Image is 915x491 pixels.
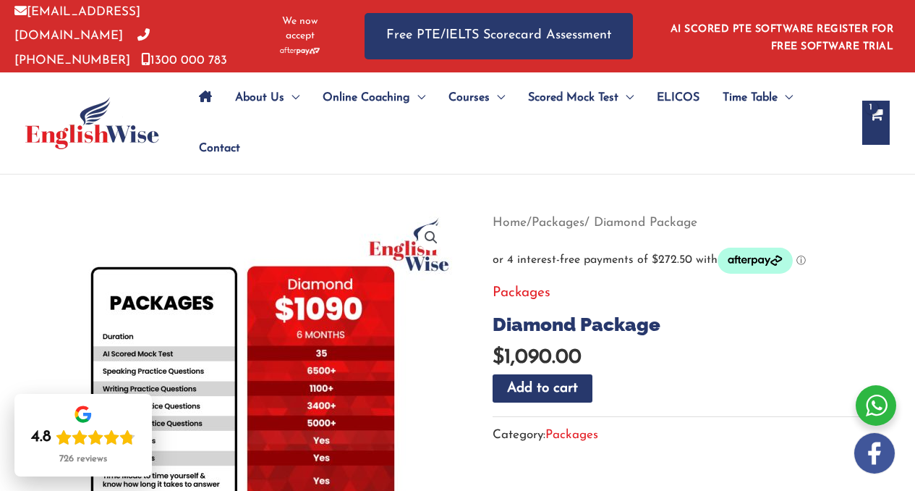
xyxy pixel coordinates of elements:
span: Menu Toggle [778,72,793,123]
a: View Shopping Cart, 1 items [862,101,890,145]
span: Category: [493,423,598,447]
a: Packages [545,429,598,441]
nav: Site Navigation: Main Menu [187,72,848,174]
a: Packages [532,217,584,229]
span: We now accept [271,14,328,43]
a: CoursesMenu Toggle [437,72,516,123]
span: About Us [235,72,284,123]
a: [PHONE_NUMBER] [14,30,150,66]
img: Afterpay-Logo [280,47,320,55]
a: [EMAIL_ADDRESS][DOMAIN_NAME] [14,6,140,42]
a: About UsMenu Toggle [224,72,311,123]
span: Time Table [723,72,778,123]
h1: Diamond Package [493,314,892,336]
a: ELICOS [645,72,711,123]
img: cropped-ew-logo [25,97,159,149]
span: $ [493,348,504,368]
a: AI SCORED PTE SOFTWARE REGISTER FOR FREE SOFTWARE TRIAL [671,24,894,52]
div: 4.8 [31,427,51,448]
span: ELICOS [657,72,699,123]
span: Menu Toggle [490,72,505,123]
span: Menu Toggle [410,72,425,123]
a: Online CoachingMenu Toggle [311,72,437,123]
button: Add to cart [493,374,592,403]
a: Packages [493,286,550,300]
aside: Header Widget 1 [662,12,901,59]
span: Menu Toggle [618,72,634,123]
span: Online Coaching [323,72,410,123]
span: Scored Mock Test [528,72,618,123]
a: Home [493,217,527,229]
a: Free PTE/IELTS Scorecard Assessment [365,13,633,59]
span: Courses [448,72,490,123]
span: Menu Toggle [284,72,299,123]
bdi: 1,090.00 [493,348,582,368]
nav: Breadcrumb [493,211,892,235]
a: Scored Mock TestMenu Toggle [516,72,645,123]
a: View full-screen image gallery [418,224,444,251]
div: Rating: 4.8 out of 5 [31,427,135,448]
a: Contact [187,123,240,174]
a: Time TableMenu Toggle [711,72,804,123]
span: Contact [199,123,240,174]
div: 726 reviews [59,453,107,465]
a: 1300 000 783 [141,54,227,67]
img: white-facebook.png [854,433,895,474]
